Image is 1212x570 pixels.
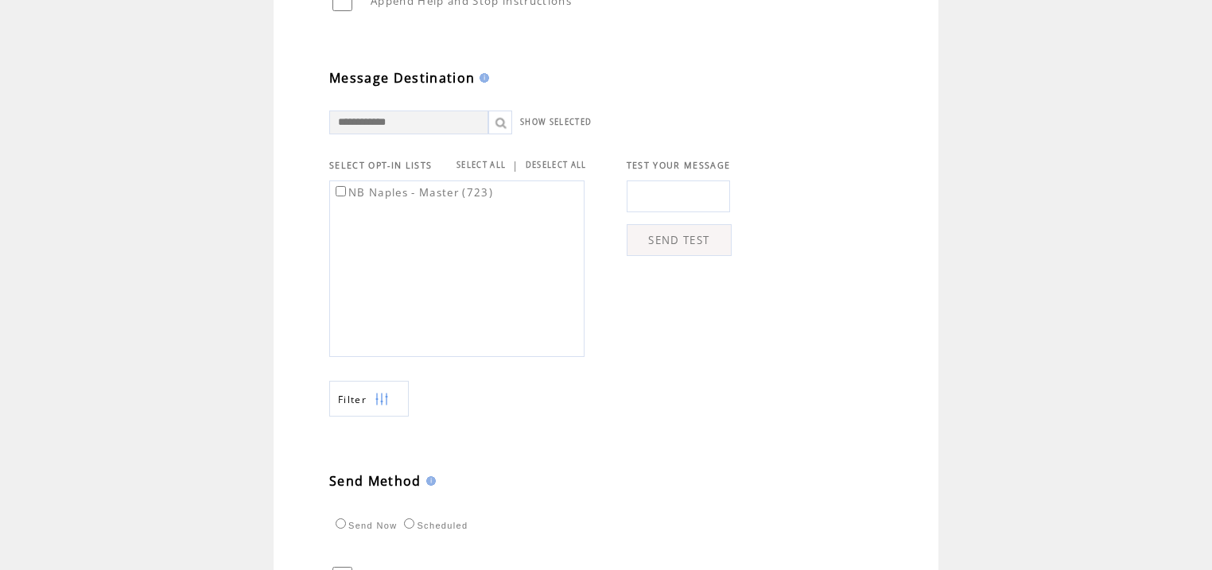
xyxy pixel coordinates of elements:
[338,393,367,406] span: Show filters
[627,160,731,171] span: TEST YOUR MESSAGE
[627,224,732,256] a: SEND TEST
[375,382,389,417] img: filters.png
[332,521,397,530] label: Send Now
[520,117,592,127] a: SHOW SELECTED
[329,472,421,490] span: Send Method
[336,186,346,196] input: NB Naples - Master (723)
[404,518,414,529] input: Scheduled
[512,158,519,173] span: |
[456,160,506,170] a: SELECT ALL
[329,381,409,417] a: Filter
[400,521,468,530] label: Scheduled
[421,476,436,486] img: help.gif
[329,69,475,87] span: Message Destination
[526,160,587,170] a: DESELECT ALL
[332,185,493,200] label: NB Naples - Master (723)
[475,73,489,83] img: help.gif
[336,518,346,529] input: Send Now
[329,160,432,171] span: SELECT OPT-IN LISTS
